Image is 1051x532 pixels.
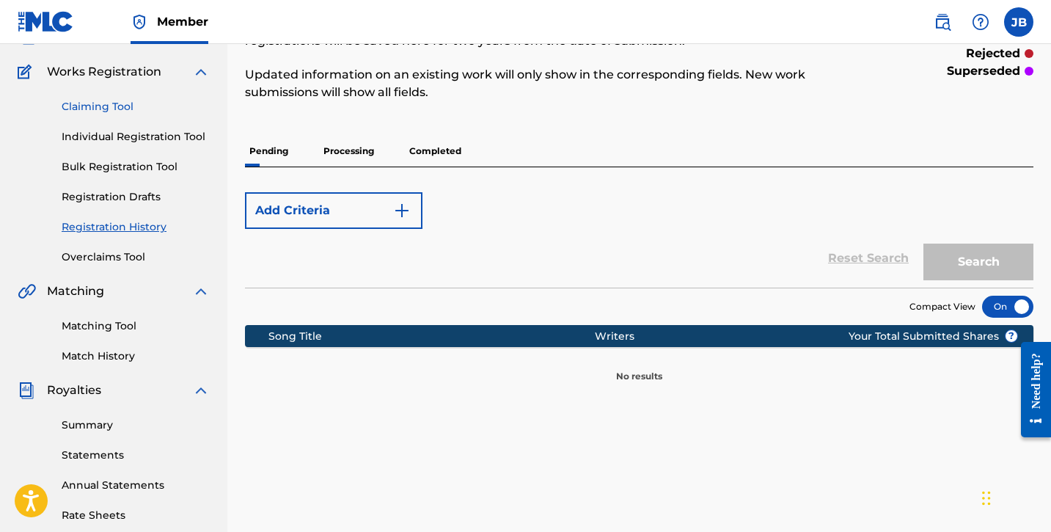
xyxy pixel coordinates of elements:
[245,192,422,229] button: Add Criteria
[245,185,1033,288] form: Search Form
[849,329,1018,344] span: Your Total Submitted Shares
[966,45,1020,62] p: rejected
[192,283,210,300] img: expand
[319,136,378,167] p: Processing
[268,329,595,344] div: Song Title
[62,249,210,265] a: Overclaims Tool
[18,28,93,45] a: CatalogCatalog
[928,7,957,37] a: Public Search
[405,136,466,167] p: Completed
[62,129,210,145] a: Individual Registration Tool
[47,283,104,300] span: Matching
[192,63,210,81] img: expand
[18,63,37,81] img: Works Registration
[616,352,662,383] p: No results
[62,189,210,205] a: Registration Drafts
[192,382,210,399] img: expand
[62,508,210,523] a: Rate Sheets
[47,382,101,399] span: Royalties
[978,462,1051,532] iframe: Chat Widget
[18,11,74,32] img: MLC Logo
[18,382,35,399] img: Royalties
[982,476,991,520] div: Drag
[18,283,36,300] img: Matching
[909,300,975,313] span: Compact View
[157,13,208,30] span: Member
[62,448,210,463] a: Statements
[62,418,210,433] a: Summary
[131,13,148,31] img: Top Rightsholder
[972,13,989,31] img: help
[62,99,210,114] a: Claiming Tool
[1010,331,1051,449] iframe: Resource Center
[947,62,1020,80] p: superseded
[393,202,411,219] img: 9d2ae6d4665cec9f34b9.svg
[245,136,293,167] p: Pending
[62,219,210,235] a: Registration History
[1006,330,1017,342] span: ?
[245,66,852,101] p: Updated information on an existing work will only show in the corresponding fields. New work subm...
[934,13,951,31] img: search
[1004,7,1033,37] div: User Menu
[62,318,210,334] a: Matching Tool
[966,7,995,37] div: Help
[62,478,210,493] a: Annual Statements
[62,349,210,364] a: Match History
[62,159,210,175] a: Bulk Registration Tool
[595,329,895,344] div: Writers
[47,63,161,81] span: Works Registration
